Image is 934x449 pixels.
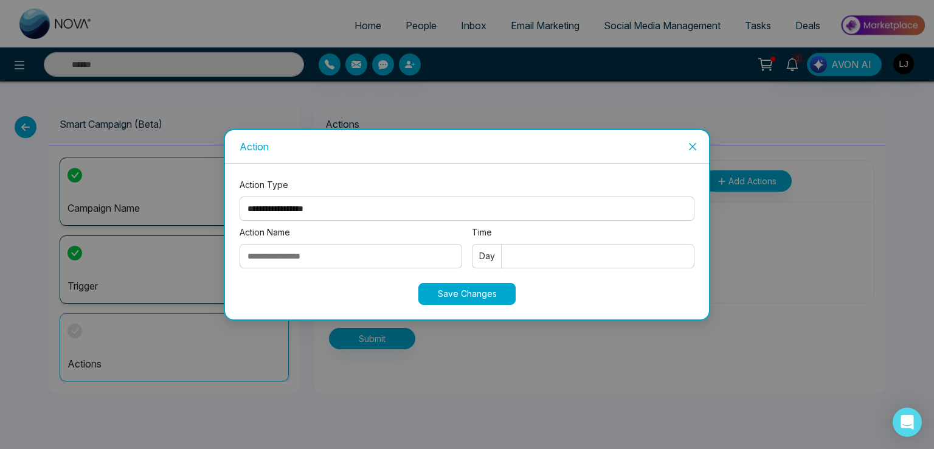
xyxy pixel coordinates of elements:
[240,140,694,153] div: Action
[240,178,694,192] label: Action Type
[418,283,516,305] button: Save Changes
[688,142,697,151] span: close
[676,130,709,163] button: Close
[893,408,922,437] div: Open Intercom Messenger
[479,249,495,263] span: Day
[472,226,694,239] label: Time
[240,226,462,239] label: Action Name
